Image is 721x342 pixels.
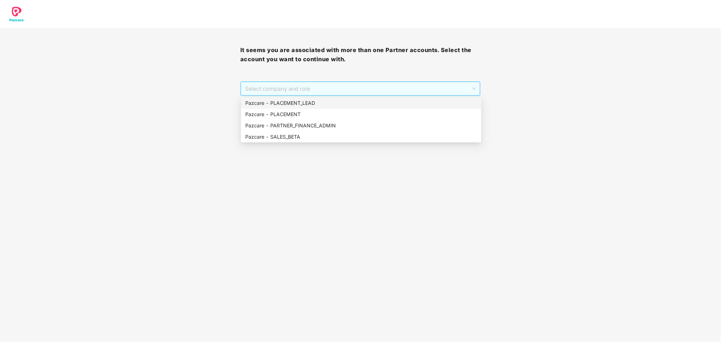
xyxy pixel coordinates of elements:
[241,120,481,131] div: Pazcare - PARTNER_FINANCE_ADMIN
[245,122,477,129] div: Pazcare - PARTNER_FINANCE_ADMIN
[245,82,476,95] span: Select company and role
[241,97,481,109] div: Pazcare - PLACEMENT_LEAD
[240,46,481,64] h3: It seems you are associated with more than one Partner accounts. Select the account you want to c...
[241,131,481,142] div: Pazcare - SALES_BETA
[241,109,481,120] div: Pazcare - PLACEMENT
[245,99,477,107] div: Pazcare - PLACEMENT_LEAD
[245,133,477,141] div: Pazcare - SALES_BETA
[245,110,477,118] div: Pazcare - PLACEMENT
